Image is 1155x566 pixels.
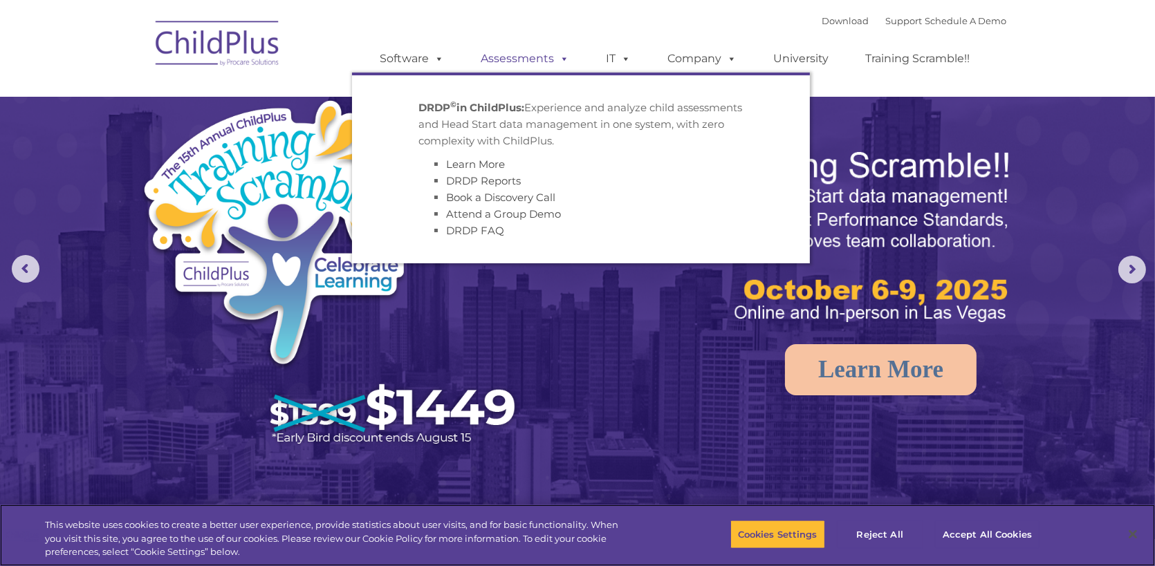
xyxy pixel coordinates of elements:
[837,520,923,549] button: Reject All
[446,224,504,237] a: DRDP FAQ
[730,520,825,549] button: Cookies Settings
[592,45,645,73] a: IT
[654,45,750,73] a: Company
[418,101,524,114] strong: DRDP in ChildPlus:
[192,91,234,102] span: Last name
[1118,519,1148,549] button: Close
[446,191,555,204] a: Book a Discovery Call
[925,15,1006,26] a: Schedule A Demo
[446,174,521,187] a: DRDP Reports
[851,45,983,73] a: Training Scramble!!
[418,100,743,149] p: Experience and analyze child assessments and Head Start data management in one system, with zero ...
[785,344,977,395] a: Learn More
[446,207,561,220] a: Attend a Group Demo
[467,45,583,73] a: Assessments
[149,11,287,80] img: ChildPlus by Procare Solutions
[822,15,869,26] a: Download
[446,158,505,171] a: Learn More
[192,148,251,158] span: Phone number
[759,45,842,73] a: University
[885,15,922,26] a: Support
[935,520,1039,549] button: Accept All Cookies
[450,100,456,109] sup: ©
[366,45,458,73] a: Software
[822,15,1006,26] font: |
[45,518,636,559] div: This website uses cookies to create a better user experience, provide statistics about user visit...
